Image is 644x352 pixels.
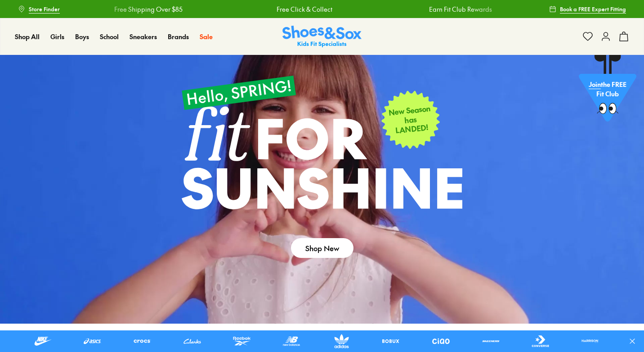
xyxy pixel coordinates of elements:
[18,1,60,17] a: Store Finder
[75,32,89,41] a: Boys
[50,32,64,41] a: Girls
[560,5,626,13] span: Book a FREE Expert Fitting
[549,1,626,17] a: Book a FREE Expert Fitting
[15,32,40,41] a: Shop All
[130,32,157,41] a: Sneakers
[282,26,362,48] img: SNS_Logo_Responsive.svg
[277,5,332,14] a: Free Click & Collect
[29,5,60,13] span: Store Finder
[429,5,492,14] a: Earn Fit Club Rewards
[168,32,189,41] a: Brands
[579,54,636,126] a: Jointhe FREE Fit Club
[200,32,213,41] a: Sale
[100,32,119,41] a: School
[589,80,601,89] span: Join
[114,5,183,14] a: Free Shipping Over $85
[282,26,362,48] a: Shoes & Sox
[291,238,353,258] a: Shop New
[579,72,636,106] p: the FREE Fit Club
